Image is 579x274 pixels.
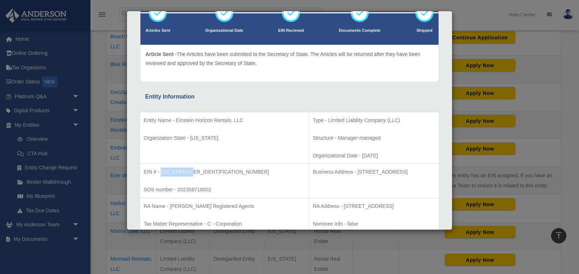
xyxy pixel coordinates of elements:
p: Organizational Date [205,27,243,34]
p: Organizational Date - [DATE] [313,151,435,160]
span: Article Sent - [145,51,177,57]
p: Entity Name - Einstein Horizon Rentals, LLC [144,116,305,125]
p: Structure - Manager-managed [313,134,435,143]
p: The Articles have been submitted to the Secretary of State. The Articles will be returned after t... [145,50,434,68]
p: Shipped [415,27,434,34]
p: Articles Sent [145,27,170,34]
p: Documents Complete [339,27,380,34]
div: Entity Information [145,92,434,102]
p: Tax Matter Representative - C - Corporation [144,219,305,229]
p: Organization State - [US_STATE] [144,134,305,143]
p: Business Address - [STREET_ADDRESS] [313,168,435,177]
p: Nominee Info - false [313,219,435,229]
p: RA Name - [PERSON_NAME] Registered Agents [144,202,305,211]
p: EIN Recieved [278,27,304,34]
p: Type - Limited Liability Company (LLC) [313,116,435,125]
p: EIN # - [US_EMPLOYER_IDENTIFICATION_NUMBER] [144,168,305,177]
p: SOS number - 202358718002 [144,185,305,194]
p: RA Address - [STREET_ADDRESS] [313,202,435,211]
